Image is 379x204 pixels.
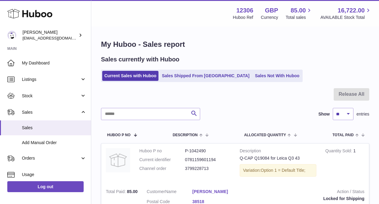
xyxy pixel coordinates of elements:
dt: Current identifier [139,157,185,163]
a: Sales Not With Huboo [253,71,301,81]
strong: 12306 [236,6,253,15]
strong: Action / Status [247,189,364,196]
span: Orders [22,155,80,161]
span: Listings [22,77,80,82]
span: Total sales [286,15,313,20]
span: Huboo P no [107,133,130,137]
div: Q-CAP Q19084 for Leica Q3 43 [240,155,316,161]
a: 16,722.00 AVAILABLE Stock Total [320,6,372,20]
strong: Description [240,148,316,155]
span: 85.00 [290,6,306,15]
span: Sales [22,109,80,115]
dd: 0781159601194 [185,157,231,163]
div: Huboo Ref [233,15,253,20]
strong: Quantity Sold [325,148,353,155]
dt: Name [147,189,192,196]
a: Sales Shipped From [GEOGRAPHIC_DATA] [160,71,252,81]
span: Total paid [332,133,354,137]
div: Currency [261,15,278,20]
strong: GBP [265,6,278,15]
label: Show [318,111,330,117]
img: no-photo.jpg [106,148,130,172]
div: [PERSON_NAME] [23,29,77,41]
span: Option 1 = Default Title; [261,168,305,173]
span: My Dashboard [22,60,86,66]
span: Sales [22,125,86,131]
span: Description [173,133,198,137]
span: Usage [22,172,86,178]
span: ALLOCATED Quantity [244,133,286,137]
img: hello@otect.co [7,31,16,40]
dt: Channel order [139,166,185,171]
span: entries [356,111,369,117]
dd: P-1042490 [185,148,231,154]
h2: Sales currently with Huboo [101,55,179,64]
span: Customer [147,189,165,194]
a: Log out [7,181,84,192]
strong: Total Paid [106,189,127,195]
span: 16,722.00 [338,6,365,15]
span: Stock [22,93,80,99]
span: AVAILABLE Stock Total [320,15,372,20]
dt: Huboo P no [139,148,185,154]
a: 85.00 Total sales [286,6,313,20]
a: Current Sales with Huboo [102,71,158,81]
h1: My Huboo - Sales report [101,40,369,49]
span: Add Manual Order [22,140,86,146]
a: [PERSON_NAME] [192,189,238,195]
td: 1 [321,143,369,184]
dd: 3799228713 [185,166,231,171]
div: Locked for Shipping [247,196,364,202]
span: 85.00 [127,189,137,194]
div: Variation: [240,164,316,177]
span: [EMAIL_ADDRESS][DOMAIN_NAME] [23,36,89,40]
